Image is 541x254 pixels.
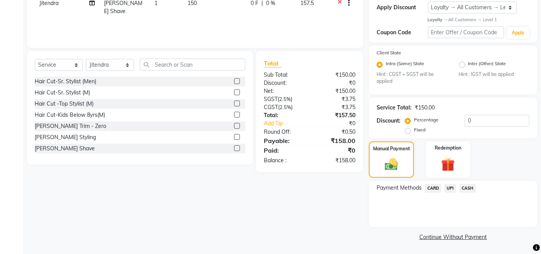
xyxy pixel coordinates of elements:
[507,27,529,39] button: Apply
[258,128,310,136] div: Round Off:
[414,116,439,123] label: Percentage
[377,184,422,192] span: Payment Methods
[280,104,291,110] span: 2.5%
[459,184,476,193] span: CASH
[377,71,447,85] small: Hint : CGST + SGST will be applied
[258,87,310,95] div: Net:
[35,122,106,130] div: [PERSON_NAME] Trim - Zero
[428,17,448,22] strong: Loyalty →
[377,3,427,12] div: Apply Discount
[377,29,427,37] div: Coupon Code
[415,104,435,112] div: ₹150.00
[258,146,310,155] div: Paid:
[414,126,425,133] label: Fixed
[35,111,105,119] div: Hair Cut-Kids Below 8yrs(M)
[444,184,456,193] span: UPI
[264,104,278,111] span: CGST
[310,128,361,136] div: ₹0.50
[310,103,361,111] div: ₹3.75
[468,60,506,69] label: Inter (Other) State
[310,71,361,79] div: ₹150.00
[35,145,95,153] div: [PERSON_NAME] Shave
[279,96,291,102] span: 2.5%
[425,184,441,193] span: CARD
[459,71,529,78] small: Hint : IGST will be applied
[381,157,402,172] img: _cash.svg
[370,233,536,241] a: Continue Without Payment
[373,145,410,152] label: Manual Payment
[140,59,245,71] input: Search or Scan
[377,117,400,125] div: Discount:
[310,79,361,87] div: ₹0
[35,133,96,141] div: [PERSON_NAME] Styling
[258,111,310,119] div: Total:
[310,87,361,95] div: ₹150.00
[35,89,90,97] div: Hair Cut-Sr. Stylist (M)
[428,17,529,23] div: All Customers → Level 1
[435,145,461,151] label: Redemption
[35,77,96,86] div: Hair Cut-Sr. Stylist (Men)
[428,26,504,38] input: Enter Offer / Coupon Code
[258,71,310,79] div: Sub Total:
[310,156,361,165] div: ₹158.00
[310,136,361,145] div: ₹158.00
[377,49,401,56] label: Client State
[35,100,94,108] div: Hair Cut -Top Stylist (M)
[264,96,278,103] span: SGST
[258,103,310,111] div: ( )
[258,119,318,128] a: Add Tip
[318,119,362,128] div: ₹0
[258,136,310,145] div: Payable:
[264,59,281,67] span: Total
[386,60,424,69] label: Intra (Same) State
[258,79,310,87] div: Discount:
[258,156,310,165] div: Balance :
[310,111,361,119] div: ₹157.50
[437,156,459,173] img: _gift.svg
[377,104,412,112] div: Service Total:
[310,95,361,103] div: ₹3.75
[310,146,361,155] div: ₹0
[258,95,310,103] div: ( )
